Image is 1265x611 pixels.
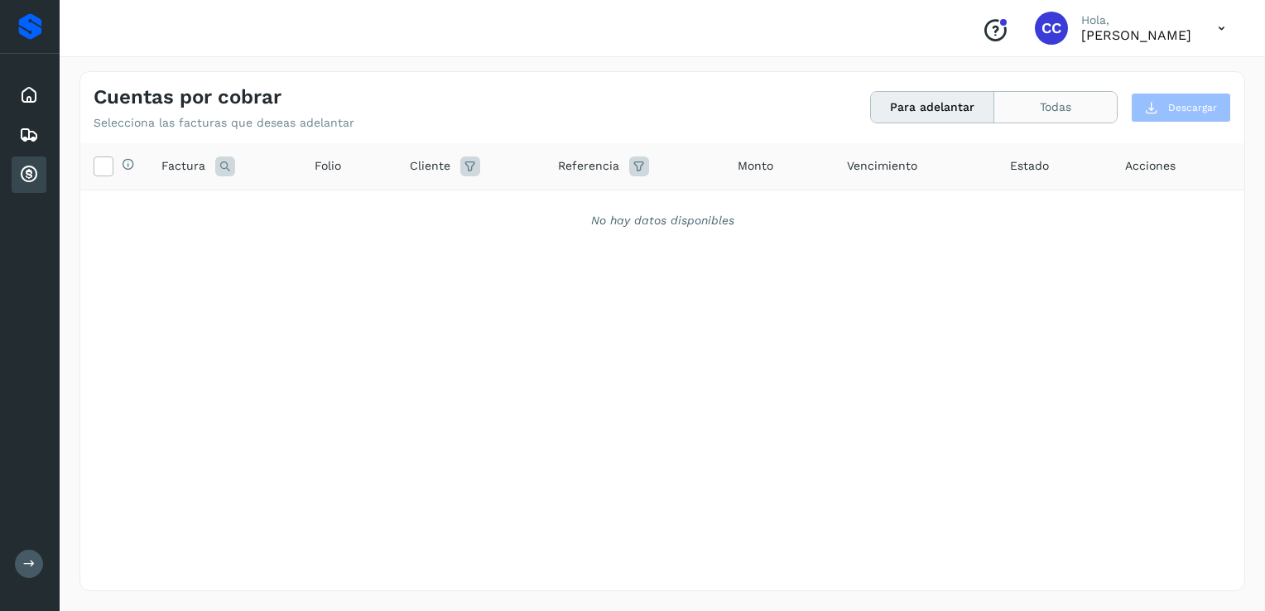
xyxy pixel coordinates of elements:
[1168,100,1217,115] span: Descargar
[1081,13,1191,27] p: Hola,
[94,85,281,109] h4: Cuentas por cobrar
[12,156,46,193] div: Cuentas por cobrar
[12,117,46,153] div: Embarques
[1125,157,1176,175] span: Acciones
[410,157,450,175] span: Cliente
[315,157,341,175] span: Folio
[161,157,205,175] span: Factura
[871,92,994,123] button: Para adelantar
[847,157,917,175] span: Vencimiento
[1131,93,1231,123] button: Descargar
[94,116,354,130] p: Selecciona las facturas que deseas adelantar
[102,212,1223,229] div: No hay datos disponibles
[1010,157,1049,175] span: Estado
[12,77,46,113] div: Inicio
[1081,27,1191,43] p: Carlos Cardiel Castro
[738,157,773,175] span: Monto
[994,92,1117,123] button: Todas
[558,157,619,175] span: Referencia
